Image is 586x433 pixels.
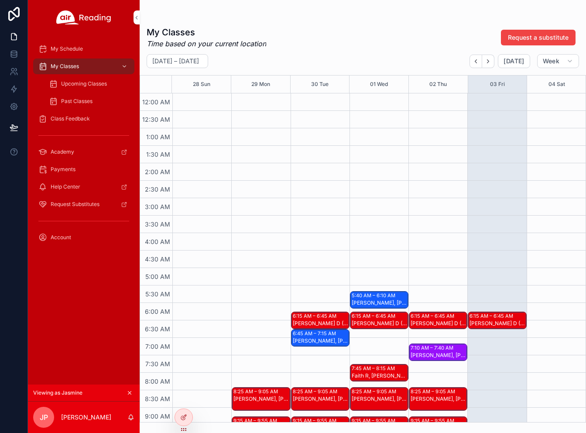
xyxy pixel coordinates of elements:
[143,308,172,315] span: 6:00 AM
[51,234,71,241] span: Account
[352,365,397,372] div: 7:45 AM – 8:15 AM
[350,364,408,381] div: 7:45 AM – 8:15 AMFaith R, [PERSON_NAME]
[140,116,172,123] span: 12:30 AM
[508,33,569,42] span: Request a substitute
[143,203,172,210] span: 3:00 AM
[33,111,134,127] a: Class Feedback
[33,389,82,396] span: Viewing as Jasmine
[411,313,456,320] div: 6:15 AM – 6:45 AM
[51,183,80,190] span: Help Center
[350,292,408,308] div: 5:40 AM – 6:10 AM[PERSON_NAME], [PERSON_NAME], [PERSON_NAME]
[33,58,134,74] a: My Classes
[143,168,172,175] span: 2:00 AM
[293,388,339,395] div: 8:25 AM – 9:05 AM
[40,412,48,423] span: JP
[33,196,134,212] a: Request Substitutes
[152,57,199,65] h2: [DATE] – [DATE]
[429,76,447,93] button: 02 Thu
[143,290,172,298] span: 5:30 AM
[33,230,134,245] a: Account
[411,417,456,424] div: 9:15 AM – 9:55 AM
[61,98,93,105] span: Past Classes
[409,344,467,361] div: 7:10 AM – 7:40 AM[PERSON_NAME], [PERSON_NAME]
[33,41,134,57] a: My Schedule
[293,417,339,424] div: 9:15 AM – 9:55 AM
[352,372,408,379] div: Faith R, [PERSON_NAME]
[352,320,408,327] div: [PERSON_NAME] D (No Diagnostic Needed), Taliah A (No Diagnostic Needed)
[490,76,505,93] button: 03 Fri
[33,162,134,177] a: Payments
[44,93,134,109] a: Past Classes
[291,388,349,410] div: 8:25 AM – 9:05 AM[PERSON_NAME], [PERSON_NAME] A
[232,388,290,410] div: 8:25 AM – 9:05 AM[PERSON_NAME], [PERSON_NAME] A
[543,57,559,65] span: Week
[51,201,99,208] span: Request Substitutes
[293,337,349,344] div: [PERSON_NAME], [PERSON_NAME], [PERSON_NAME] W, [PERSON_NAME] S
[498,54,530,68] button: [DATE]
[51,148,74,155] span: Academy
[350,388,408,410] div: 8:25 AM – 9:05 AM[PERSON_NAME], [PERSON_NAME] A
[370,76,388,93] button: 01 Wed
[51,115,90,122] span: Class Feedback
[143,395,172,402] span: 8:30 AM
[411,395,466,402] div: [PERSON_NAME], [PERSON_NAME] A
[409,312,467,329] div: 6:15 AM – 6:45 AM[PERSON_NAME] D (No Diagnostic Needed), Taliah A (No Diagnostic Needed)
[501,30,576,45] button: Request a substitute
[143,412,172,420] span: 9:00 AM
[61,80,107,87] span: Upcoming Classes
[143,273,172,280] span: 5:00 AM
[293,395,349,402] div: [PERSON_NAME], [PERSON_NAME] A
[409,388,467,410] div: 8:25 AM – 9:05 AM[PERSON_NAME], [PERSON_NAME] A
[147,38,266,49] em: Time based on your current location
[293,313,339,320] div: 6:15 AM – 6:45 AM
[537,54,579,68] button: Week
[411,352,466,359] div: [PERSON_NAME], [PERSON_NAME]
[51,45,83,52] span: My Schedule
[291,330,349,346] div: 6:45 AM – 7:15 AM[PERSON_NAME], [PERSON_NAME], [PERSON_NAME] W, [PERSON_NAME] S
[468,312,526,329] div: 6:15 AM – 6:45 AM[PERSON_NAME] D (No Diagnostic Needed), Taliah A (No Diagnostic Needed)
[504,57,524,65] span: [DATE]
[143,360,172,368] span: 7:30 AM
[144,133,172,141] span: 1:00 AM
[33,179,134,195] a: Help Center
[352,417,398,424] div: 9:15 AM – 9:55 AM
[143,343,172,350] span: 7:00 AM
[548,76,565,93] button: 04 Sat
[482,55,494,68] button: Next
[56,10,111,24] img: App logo
[193,76,210,93] button: 28 Sun
[411,320,466,327] div: [PERSON_NAME] D (No Diagnostic Needed), Taliah A (No Diagnostic Needed)
[143,220,172,228] span: 3:30 AM
[51,166,75,173] span: Payments
[251,76,270,93] button: 29 Mon
[411,344,456,351] div: 7:10 AM – 7:40 AM
[143,255,172,263] span: 4:30 AM
[352,395,408,402] div: [PERSON_NAME], [PERSON_NAME] A
[51,63,79,70] span: My Classes
[144,151,172,158] span: 1:30 AM
[291,312,349,329] div: 6:15 AM – 6:45 AM[PERSON_NAME] D (No Diagnostic Needed), Taliah A (No Diagnostic Needed)
[469,55,482,68] button: Back
[311,76,329,93] button: 30 Tue
[61,413,111,422] p: [PERSON_NAME]
[33,144,134,160] a: Academy
[143,186,172,193] span: 2:30 AM
[233,388,280,395] div: 8:25 AM – 9:05 AM
[352,299,408,306] div: [PERSON_NAME], [PERSON_NAME], [PERSON_NAME]
[411,388,457,395] div: 8:25 AM – 9:05 AM
[233,395,289,402] div: [PERSON_NAME], [PERSON_NAME] A
[469,320,525,327] div: [PERSON_NAME] D (No Diagnostic Needed), Taliah A (No Diagnostic Needed)
[352,313,398,320] div: 6:15 AM – 6:45 AM
[293,320,349,327] div: [PERSON_NAME] D (No Diagnostic Needed), Taliah A (No Diagnostic Needed)
[352,388,398,395] div: 8:25 AM – 9:05 AM
[233,417,279,424] div: 9:15 AM – 9:55 AM
[147,26,266,38] h1: My Classes
[28,35,140,257] div: scrollable content
[293,330,338,337] div: 6:45 AM – 7:15 AM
